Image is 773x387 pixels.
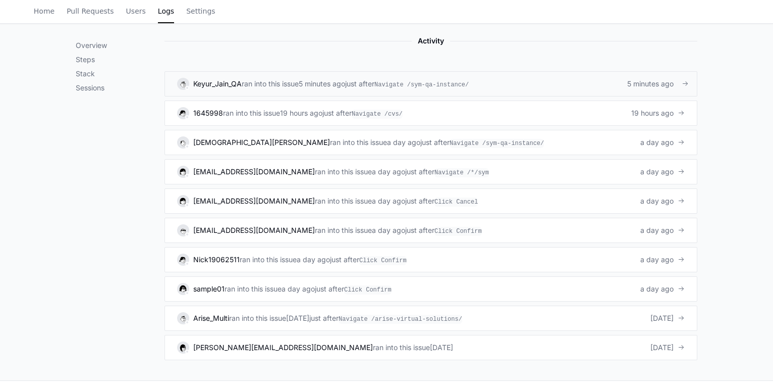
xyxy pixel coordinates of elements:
span: ran into this issue [240,255,297,265]
img: 14.svg [178,108,188,118]
span: Logs [158,8,174,14]
img: 7.svg [178,313,188,323]
a: Nick19062511 [193,255,240,264]
span: Navigate /sym-qa-instance/ [450,139,544,148]
div: a day ago [387,137,420,148]
a: [PERSON_NAME][EMAIL_ADDRESS][DOMAIN_NAME]ran into this issue[DATE][DATE] [164,335,697,360]
div: just after [345,79,469,89]
span: ran into this issue [373,343,430,353]
img: 10.svg [178,137,188,147]
a: 1645998ran into this issue19 hours agojust afterNavigate /cvs/19 hours ago [164,101,697,126]
a: sample01ran into this issuea day agojust afterClick Confirma day ago [164,276,697,302]
div: a day ago [372,196,405,206]
span: a day ago [640,255,674,265]
div: just after [322,108,403,118]
span: a day ago [640,225,674,235]
span: 19 hours ago [631,108,674,118]
span: a day ago [640,137,674,148]
div: just after [405,196,478,206]
div: just after [315,284,392,294]
span: Click Confirm [344,285,392,295]
p: Sessions [76,83,164,93]
span: a day ago [640,196,674,206]
span: Activity [412,35,450,47]
img: 9.svg [178,225,188,235]
span: ran into this issue [242,79,299,89]
p: Stack [76,69,164,79]
span: ran into this issue [223,108,280,118]
div: just after [420,137,544,148]
a: [EMAIL_ADDRESS][DOMAIN_NAME] [193,197,315,205]
a: [EMAIL_ADDRESS][DOMAIN_NAME]ran into this issuea day agojust afterClick Confirma day ago [164,218,697,243]
div: [DATE] [430,343,453,353]
span: Navigate /arise-virtual-solutions/ [339,315,462,324]
a: Nick19062511ran into this issuea day agojust afterClick Confirma day ago [164,247,697,272]
div: just after [405,225,482,235]
div: 19 hours ago [280,108,322,118]
p: Steps [76,55,164,65]
div: just after [330,255,407,265]
span: a day ago [640,167,674,177]
span: a day ago [640,284,674,294]
img: 16.svg [178,284,188,294]
a: [EMAIL_ADDRESS][DOMAIN_NAME] [193,226,315,234]
img: 1.svg [178,196,188,206]
span: Navigate /sym-qa-instance/ [374,80,469,89]
span: 5 minutes ago [627,79,674,89]
div: a day ago [297,255,330,265]
a: [DEMOGRAPHIC_DATA][PERSON_NAME] [193,138,330,147]
img: 11.svg [178,343,188,352]
span: ran into this issue [315,196,372,206]
span: ran into this issue [330,137,387,148]
a: [EMAIL_ADDRESS][DOMAIN_NAME]ran into this issuea day agojust afterNavigate /*/syma day ago [164,159,697,184]
span: Pull Requests [67,8,114,14]
a: Arise_Multiran into this issue[DATE]just afterNavigate /arise-virtual-solutions/[DATE] [164,306,697,331]
span: ran into this issue [315,225,372,235]
a: Keyur_Jain_QA [193,79,242,88]
img: 7.svg [178,79,188,88]
a: Arise_Multi [193,314,229,322]
p: Overview [76,40,164,51]
span: [DATE] [650,313,674,323]
span: Navigate /*/sym [434,168,489,177]
div: a day ago [372,225,405,235]
a: [EMAIL_ADDRESS][DOMAIN_NAME] [193,167,315,176]
img: 14.svg [178,255,188,264]
span: Click Confirm [359,256,407,265]
div: [DATE] [286,313,309,323]
a: [PERSON_NAME][EMAIL_ADDRESS][DOMAIN_NAME] [193,343,373,352]
div: a day ago [282,284,315,294]
div: just after [405,167,489,177]
span: [DATE] [650,343,674,353]
a: sample01 [193,284,225,293]
a: Keyur_Jain_QAran into this issue5 minutes agojust afterNavigate /sym-qa-instance/5 minutes ago [164,71,697,96]
span: Users [126,8,146,14]
span: Click Cancel [434,198,478,207]
div: a day ago [372,167,405,177]
span: Home [34,8,54,14]
span: Click Confirm [434,227,482,236]
a: [DEMOGRAPHIC_DATA][PERSON_NAME]ran into this issuea day agojust afterNavigate /sym-qa-instance/a ... [164,130,697,155]
img: 1.svg [178,167,188,176]
div: just after [309,313,462,323]
a: [EMAIL_ADDRESS][DOMAIN_NAME]ran into this issuea day agojust afterClick Cancela day ago [164,188,697,214]
span: Settings [186,8,215,14]
div: 5 minutes ago [299,79,345,89]
span: ran into this issue [315,167,372,177]
span: Navigate /cvs/ [352,110,403,119]
a: 1645998 [193,109,223,117]
span: ran into this issue [225,284,282,294]
span: ran into this issue [229,313,286,323]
